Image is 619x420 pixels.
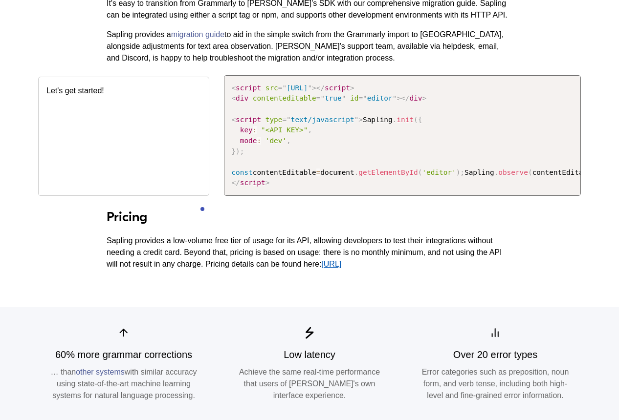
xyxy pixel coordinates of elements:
a: [URL] [321,260,341,268]
span: true [316,94,346,102]
span: </ [401,94,409,102]
span: < [231,116,236,124]
span: = [278,84,283,92]
a: migration guide [171,30,224,39]
span: : [253,126,257,134]
img: Insurance [224,327,395,339]
span: " [393,94,397,102]
span: id [350,94,358,102]
span: [URL] [278,84,312,92]
span: = [282,116,287,124]
span: > [350,84,354,92]
span: contenteditable [253,94,316,102]
span: div [401,94,422,102]
span: " [320,94,325,102]
span: script [231,84,261,92]
span: . [354,168,359,176]
span: } [231,147,236,155]
p: … than with similar accuracy using state-of-the-art machine learning systems for natural language... [48,366,199,401]
span: > [265,179,270,187]
span: key [240,126,253,134]
span: editor [358,94,397,102]
span: type [265,116,283,124]
span: { [418,116,422,124]
p: Achieve the same real-time performance that users of [PERSON_NAME]'s own interface experience. [234,366,385,401]
span: </ [231,179,240,187]
span: init [397,116,414,124]
span: script [231,116,261,124]
span: getElementById [358,168,418,176]
span: : [257,137,261,145]
span: 'dev' [265,137,287,145]
p: Sapling provides a to aid in the simple switch from the Grammarly import to [GEOGRAPHIC_DATA], al... [107,29,512,64]
span: > [422,94,426,102]
span: , [308,126,312,134]
span: = [316,94,321,102]
span: script [231,179,265,187]
span: . [393,116,397,124]
span: mode [240,137,257,145]
span: ) [236,147,240,155]
span: > [312,84,316,92]
span: </ [316,84,325,92]
span: const [231,168,252,176]
span: ; [240,147,244,155]
p: Error categories such as preposition, noun form, and verb tense, including both high-level and fi... [420,366,571,401]
span: = [316,168,321,176]
span: < [231,94,236,102]
h5: Over 20 error types [420,349,571,360]
h5: 60% more grammar corrections [48,349,199,360]
span: ( [528,168,532,176]
span: "<API_KEY>" [261,126,308,134]
p: Let's get started! [46,85,201,97]
span: " [308,84,312,92]
span: ; [460,168,464,176]
h5: Low latency [234,349,385,360]
span: ) [456,168,461,176]
span: , [287,137,291,145]
span: " [342,94,346,102]
span: ( [414,116,418,124]
span: text/javascript [282,116,358,124]
a: other systems [76,368,125,376]
span: " [354,116,359,124]
p: Sapling provides a low-volume free tier of usage for its API, allowing developers to test their i... [107,235,512,270]
img: Fintech [410,327,581,339]
img: Healthcare [38,327,209,339]
span: observe [498,168,528,176]
span: script [316,84,350,92]
span: > [397,94,401,102]
span: 'editor' [422,168,456,176]
span: > [358,116,363,124]
h3: Pricing [107,209,512,226]
span: div [231,94,248,102]
span: Sapling contentEditable document Sapling contentEditable [231,116,604,176]
span: " [287,116,291,124]
span: " [282,84,287,92]
span: src [265,84,278,92]
span: ( [418,168,422,176]
span: . [494,168,499,176]
span: < [231,84,236,92]
span: " [363,94,367,102]
span: = [358,94,363,102]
